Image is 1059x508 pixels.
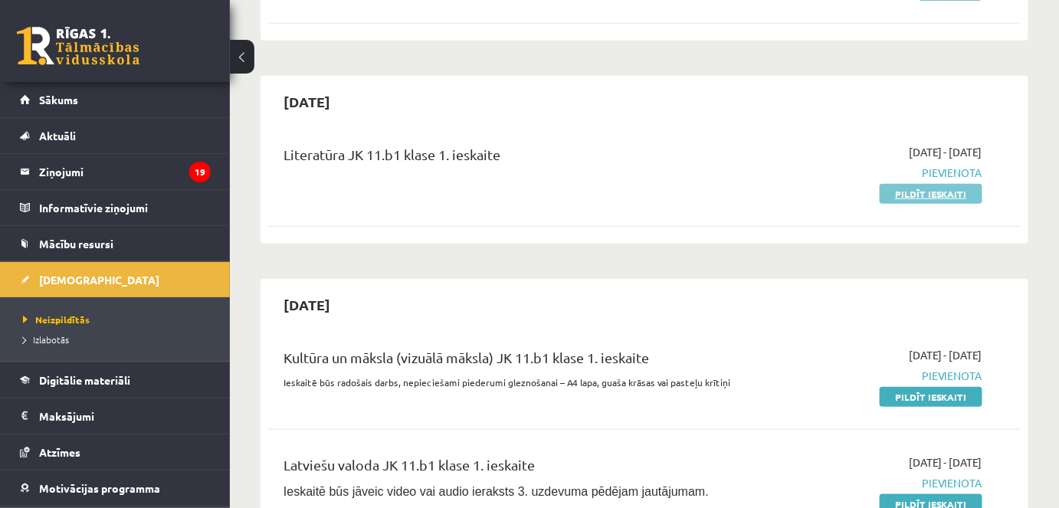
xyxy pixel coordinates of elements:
[20,118,211,153] a: Aktuāli
[23,333,69,346] span: Izlabotās
[765,475,982,491] span: Pievienota
[23,333,215,346] a: Izlabotās
[284,375,742,389] p: Ieskaitē būs radošais darbs, nepieciešami piederumi gleznošanai – A4 lapa, guaša krāsas vai paste...
[17,27,139,65] a: Rīgas 1. Tālmācības vidusskola
[20,470,211,506] a: Motivācijas programma
[765,165,982,181] span: Pievienota
[20,362,211,398] a: Digitālie materiāli
[20,262,211,297] a: [DEMOGRAPHIC_DATA]
[23,313,215,326] a: Neizpildītās
[284,485,709,498] span: Ieskaitē būs jāveic video vai audio ieraksts 3. uzdevuma pēdējam jautājumam.
[909,454,982,470] span: [DATE] - [DATE]
[20,190,211,225] a: Informatīvie ziņojumi
[39,445,80,459] span: Atzīmes
[20,398,211,434] a: Maksājumi
[39,154,211,189] legend: Ziņojumi
[284,454,742,483] div: Latviešu valoda JK 11.b1 klase 1. ieskaite
[20,154,211,189] a: Ziņojumi19
[39,129,76,143] span: Aktuāli
[189,162,211,182] i: 19
[20,434,211,470] a: Atzīmes
[39,190,211,225] legend: Informatīvie ziņojumi
[39,373,130,387] span: Digitālie materiāli
[880,184,982,204] a: Pildīt ieskaiti
[268,287,346,323] h2: [DATE]
[39,93,78,107] span: Sākums
[909,347,982,363] span: [DATE] - [DATE]
[880,387,982,407] a: Pildīt ieskaiti
[39,237,113,251] span: Mācību resursi
[20,226,211,261] a: Mācību resursi
[268,84,346,120] h2: [DATE]
[39,273,159,287] span: [DEMOGRAPHIC_DATA]
[909,144,982,160] span: [DATE] - [DATE]
[23,313,90,326] span: Neizpildītās
[284,347,742,375] div: Kultūra un māksla (vizuālā māksla) JK 11.b1 klase 1. ieskaite
[39,481,160,495] span: Motivācijas programma
[20,82,211,117] a: Sākums
[39,398,211,434] legend: Maksājumi
[284,144,742,172] div: Literatūra JK 11.b1 klase 1. ieskaite
[765,368,982,384] span: Pievienota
